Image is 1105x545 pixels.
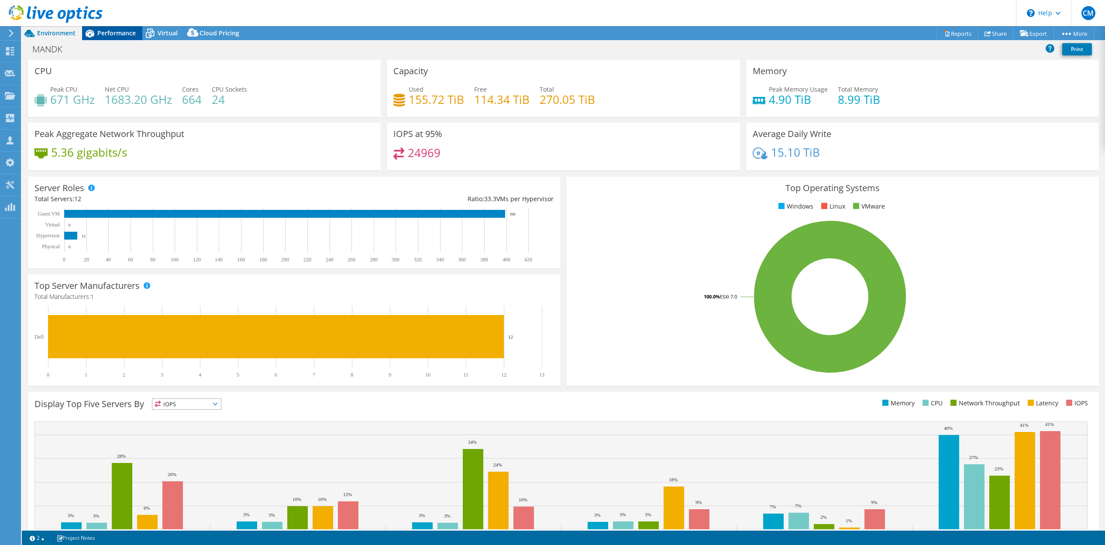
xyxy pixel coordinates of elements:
[351,372,353,378] text: 8
[820,514,827,520] text: 2%
[419,513,425,518] text: 3%
[484,195,496,203] span: 33.3
[1064,398,1088,408] li: IOPS
[85,372,87,378] text: 1
[851,202,885,211] li: VMware
[480,257,488,263] text: 380
[243,512,250,517] text: 3%
[1020,422,1029,428] text: 41%
[645,512,651,517] text: 3%
[753,66,787,76] h3: Memory
[393,66,428,76] h3: Capacity
[51,147,127,157] h4: 5.36 gigabits/s
[34,129,184,139] h3: Peak Aggregate Network Throughput
[769,95,828,104] h4: 4.90 TiB
[74,195,81,203] span: 12
[519,497,527,502] text: 10%
[944,425,953,431] text: 40%
[1013,27,1054,40] a: Export
[237,257,245,263] text: 160
[47,372,49,378] text: 0
[695,500,702,505] text: 9%
[326,257,334,263] text: 240
[409,85,423,93] span: Used
[93,513,100,518] text: 3%
[117,453,126,459] text: 28%
[34,66,52,76] h3: CPU
[34,194,294,204] div: Total Servers:
[182,95,202,104] h4: 664
[769,85,828,93] span: Peak Memory Usage
[540,85,554,93] span: Total
[343,492,352,497] text: 12%
[69,245,71,249] text: 0
[63,257,65,263] text: 0
[508,334,513,339] text: 12
[771,147,820,157] h4: 15.10 TiB
[1045,422,1054,427] text: 41%
[444,513,451,518] text: 3%
[995,466,1003,471] text: 23%
[753,129,831,139] h3: Average Daily Write
[294,194,554,204] div: Ratio: VMs per Hypervisor
[838,85,878,93] span: Total Memory
[269,512,275,518] text: 3%
[871,500,878,505] text: 9%
[168,472,176,477] text: 20%
[770,504,776,509] text: 7%
[795,503,802,508] text: 7%
[303,257,311,263] text: 220
[392,257,399,263] text: 300
[474,85,487,93] span: Free
[34,281,140,291] h3: Top Server Manufacturers
[539,372,544,378] text: 13
[34,334,44,340] text: Dell
[370,257,378,263] text: 280
[978,27,1014,40] a: Share
[720,293,737,300] tspan: ESXi 7.0
[409,95,464,104] h4: 155.72 TiB
[69,223,71,227] text: 0
[458,257,466,263] text: 360
[313,372,315,378] text: 7
[106,257,111,263] text: 40
[212,95,247,104] h4: 24
[37,29,76,37] span: Environment
[215,257,223,263] text: 140
[50,95,95,104] h4: 671 GHz
[212,85,247,93] span: CPU Sockets
[436,257,444,263] text: 340
[123,372,125,378] text: 2
[34,292,554,302] h4: Total Manufacturers:
[969,455,978,460] text: 27%
[193,257,201,263] text: 120
[161,372,163,378] text: 3
[463,372,468,378] text: 11
[237,372,239,378] text: 5
[474,95,530,104] h4: 114.34 TiB
[38,211,60,217] text: Guest VM
[152,399,221,409] span: IOPS
[348,257,355,263] text: 260
[936,27,978,40] a: Reports
[1026,398,1058,408] li: Latency
[82,234,86,238] text: 12
[318,497,327,502] text: 10%
[105,85,129,93] span: Net CPU
[620,512,626,517] text: 3%
[704,293,720,300] tspan: 100.0%
[819,202,845,211] li: Linux
[182,85,199,93] span: Cores
[105,95,172,104] h4: 1683.20 GHz
[948,398,1020,408] li: Network Throughput
[414,257,422,263] text: 320
[150,257,155,263] text: 80
[501,372,506,378] text: 12
[509,212,516,216] text: 399
[90,292,94,301] span: 1
[540,95,595,104] h4: 270.05 TiB
[1053,27,1094,40] a: More
[1027,9,1035,17] svg: \n
[144,505,150,511] text: 6%
[503,257,510,263] text: 400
